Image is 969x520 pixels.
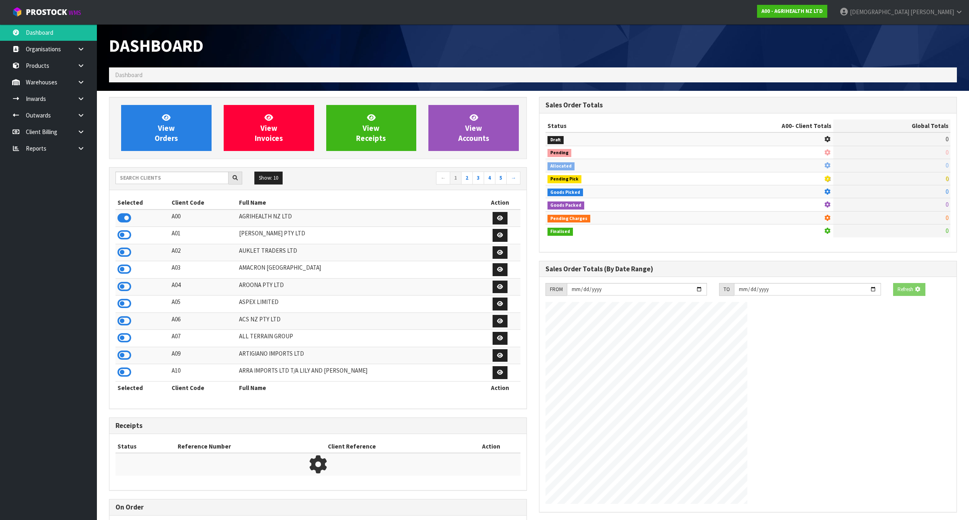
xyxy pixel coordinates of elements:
[893,283,925,296] button: Refresh
[946,135,948,143] span: 0
[237,296,480,313] td: ASPEX LIMITED
[436,172,450,185] a: ←
[170,210,237,227] td: A00
[547,149,571,157] span: Pending
[547,175,581,183] span: Pending Pick
[170,278,237,296] td: A04
[115,440,176,453] th: Status
[237,196,480,209] th: Full Name
[155,113,178,143] span: View Orders
[237,210,480,227] td: AGRIHEALTH NZ LTD
[547,228,573,236] span: Finalised
[115,172,229,184] input: Search clients
[115,196,170,209] th: Selected
[170,196,237,209] th: Client Code
[450,172,461,185] a: 1
[237,381,480,394] th: Full Name
[170,261,237,279] td: A03
[946,175,948,182] span: 0
[237,330,480,347] td: ALL TERRAIN GROUP
[946,227,948,235] span: 0
[237,261,480,279] td: AMACRON [GEOGRAPHIC_DATA]
[237,244,480,261] td: AUKLET TRADERS LTD
[254,172,283,185] button: Show: 10
[170,347,237,364] td: A09
[237,278,480,296] td: AROONA PTY LTD
[545,101,950,109] h3: Sales Order Totals
[719,283,734,296] div: TO
[545,283,567,296] div: FROM
[428,105,519,151] a: ViewAccounts
[326,440,462,453] th: Client Reference
[458,113,489,143] span: View Accounts
[170,296,237,313] td: A05
[547,215,590,223] span: Pending Charges
[461,172,473,185] a: 2
[237,347,480,364] td: ARTIGIANO IMPORTS LTD
[946,161,948,169] span: 0
[326,105,417,151] a: ViewReceipts
[946,188,948,195] span: 0
[170,381,237,394] th: Client Code
[946,214,948,222] span: 0
[946,201,948,208] span: 0
[237,364,480,382] td: ARRA IMPORTS LTD T/A LILY AND [PERSON_NAME]
[850,8,909,16] span: [DEMOGRAPHIC_DATA]
[757,5,827,18] a: A00 - AGRIHEALTH NZ LTD
[26,7,67,17] span: ProStock
[910,8,954,16] span: [PERSON_NAME]
[324,172,520,186] nav: Page navigation
[484,172,495,185] a: 4
[115,381,170,394] th: Selected
[547,136,564,144] span: Draft
[255,113,283,143] span: View Invoices
[356,113,386,143] span: View Receipts
[237,227,480,244] td: [PERSON_NAME] PTY LTD
[833,120,950,132] th: Global Totals
[462,440,520,453] th: Action
[946,149,948,156] span: 0
[69,9,81,17] small: WMS
[170,244,237,261] td: A02
[547,201,584,210] span: Goods Packed
[472,172,484,185] a: 3
[545,120,679,132] th: Status
[115,422,520,430] h3: Receipts
[480,196,520,209] th: Action
[495,172,507,185] a: 5
[115,71,143,79] span: Dashboard
[506,172,520,185] a: →
[224,105,314,151] a: ViewInvoices
[109,35,203,57] span: Dashboard
[545,265,950,273] h3: Sales Order Totals (By Date Range)
[761,8,823,15] strong: A00 - AGRIHEALTH NZ LTD
[237,312,480,330] td: ACS NZ PTY LTD
[121,105,212,151] a: ViewOrders
[782,122,792,130] span: A00
[170,330,237,347] td: A07
[12,7,22,17] img: cube-alt.png
[547,162,575,170] span: Allocated
[115,503,520,511] h3: On Order
[176,440,326,453] th: Reference Number
[480,381,520,394] th: Action
[170,312,237,330] td: A06
[547,189,583,197] span: Goods Picked
[170,364,237,382] td: A10
[679,120,833,132] th: - Client Totals
[170,227,237,244] td: A01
